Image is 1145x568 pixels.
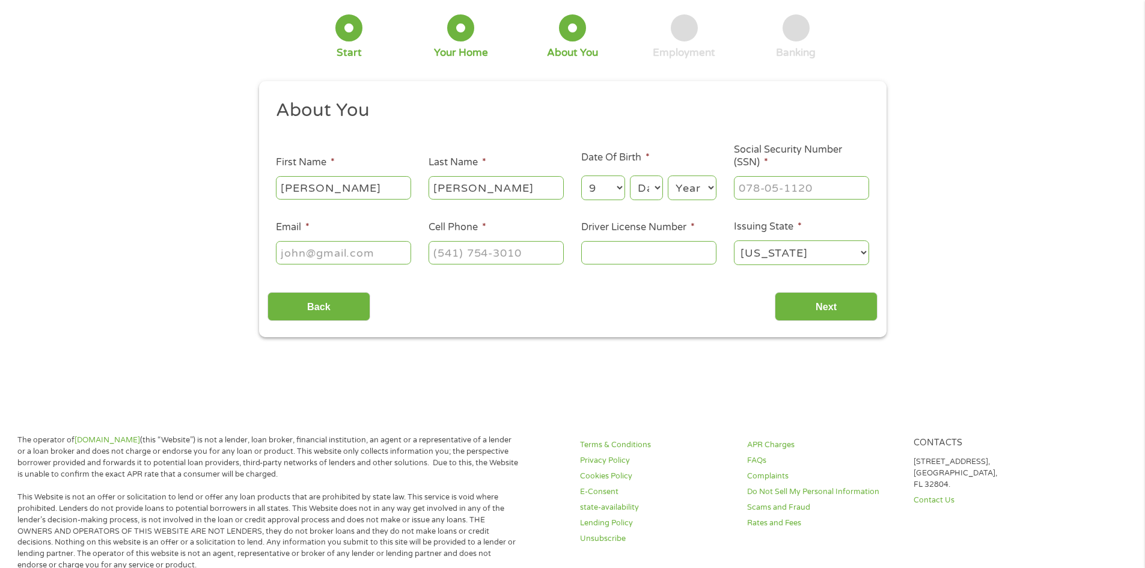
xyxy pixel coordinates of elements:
[914,438,1066,449] h4: Contacts
[276,241,411,264] input: john@gmail.com
[429,156,486,169] label: Last Name
[547,46,598,60] div: About You
[337,46,362,60] div: Start
[747,439,900,451] a: APR Charges
[914,456,1066,490] p: [STREET_ADDRESS], [GEOGRAPHIC_DATA], FL 32804.
[653,46,715,60] div: Employment
[775,292,878,322] input: Next
[267,292,370,322] input: Back
[747,486,900,498] a: Do Not Sell My Personal Information
[580,533,733,545] a: Unsubscribe
[581,221,695,234] label: Driver License Number
[581,151,650,164] label: Date Of Birth
[276,156,335,169] label: First Name
[580,471,733,482] a: Cookies Policy
[747,471,900,482] a: Complaints
[747,455,900,466] a: FAQs
[734,144,869,169] label: Social Security Number (SSN)
[276,221,310,234] label: Email
[734,221,802,233] label: Issuing State
[276,99,860,123] h2: About You
[429,241,564,264] input: (541) 754-3010
[580,518,733,529] a: Lending Policy
[580,486,733,498] a: E-Consent
[747,518,900,529] a: Rates and Fees
[580,502,733,513] a: state-availability
[580,455,733,466] a: Privacy Policy
[276,176,411,199] input: John
[914,495,1066,506] a: Contact Us
[17,435,519,480] p: The operator of (this “Website”) is not a lender, loan broker, financial institution, an agent or...
[734,176,869,199] input: 078-05-1120
[580,439,733,451] a: Terms & Conditions
[75,435,140,445] a: [DOMAIN_NAME]
[747,502,900,513] a: Scams and Fraud
[429,176,564,199] input: Smith
[776,46,816,60] div: Banking
[434,46,488,60] div: Your Home
[429,221,486,234] label: Cell Phone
